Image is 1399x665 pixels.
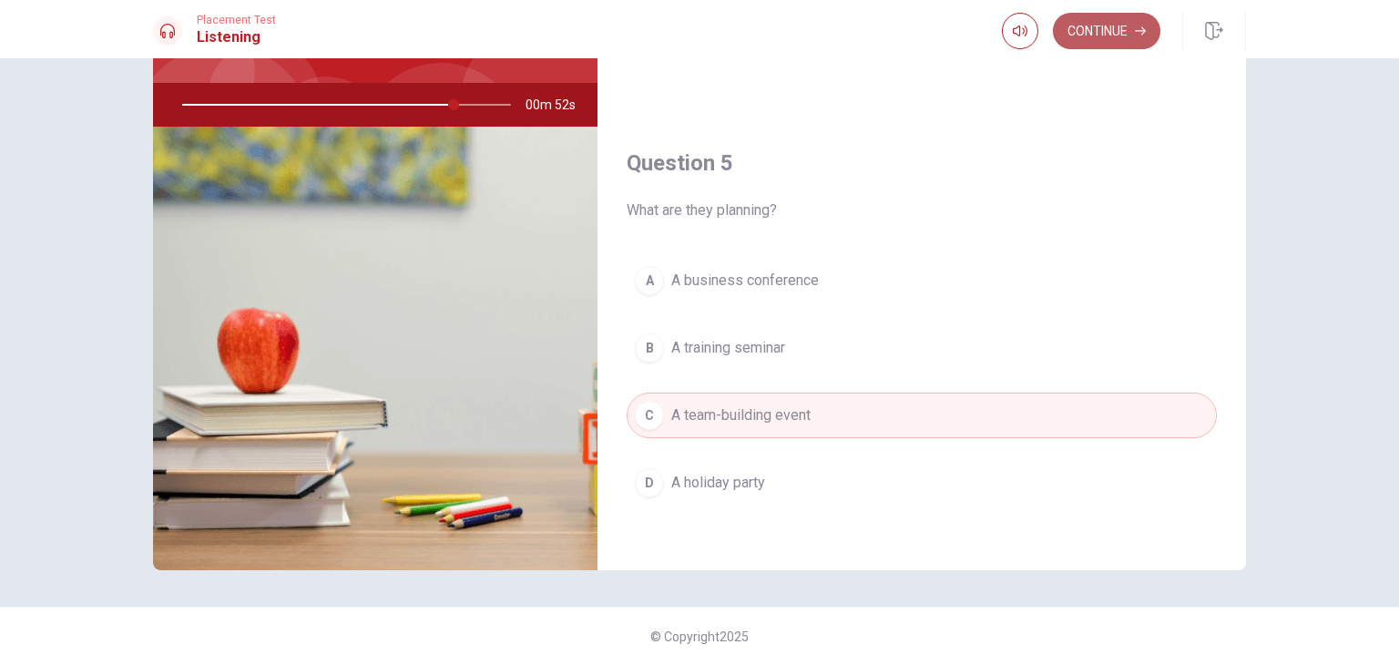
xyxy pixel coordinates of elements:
[635,333,664,363] div: B
[627,258,1217,303] button: AA business conference
[671,270,819,292] span: A business conference
[526,83,590,127] span: 00m 52s
[1053,13,1160,49] button: Continue
[627,325,1217,371] button: BA training seminar
[650,629,749,644] span: © Copyright 2025
[627,460,1217,506] button: DA holiday party
[153,127,597,570] img: Organizing a Team-Building Event
[635,401,664,430] div: C
[627,393,1217,438] button: CA team-building event
[197,14,276,26] span: Placement Test
[635,266,664,295] div: A
[627,148,1217,178] h4: Question 5
[671,337,785,359] span: A training seminar
[635,468,664,497] div: D
[197,26,276,48] h1: Listening
[627,199,1217,221] span: What are they planning?
[671,472,765,494] span: A holiday party
[671,404,811,426] span: A team-building event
